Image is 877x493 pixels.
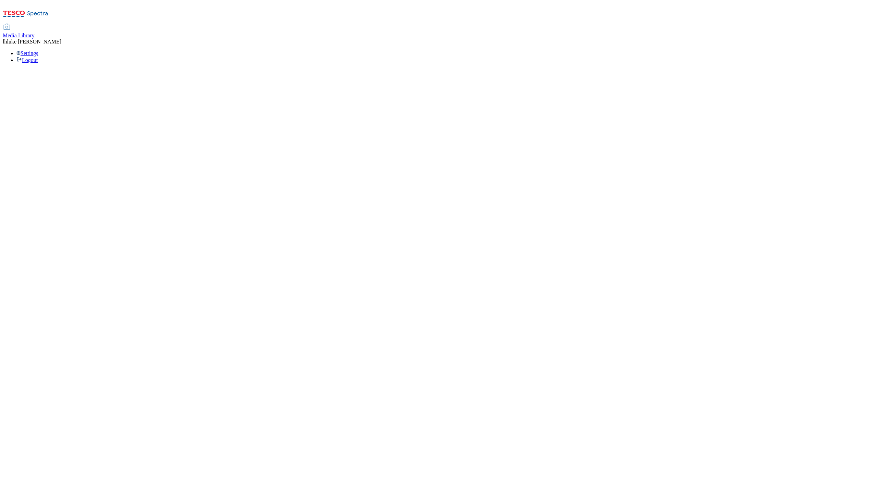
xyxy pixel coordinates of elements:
a: Logout [16,57,38,63]
span: luke [PERSON_NAME] [7,39,61,45]
span: Media Library [3,33,35,38]
a: Media Library [3,24,35,39]
span: lh [3,39,7,45]
a: Settings [16,50,38,56]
